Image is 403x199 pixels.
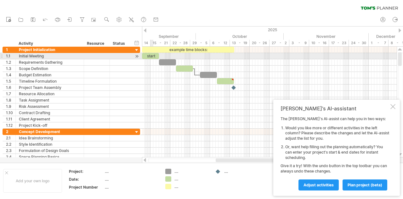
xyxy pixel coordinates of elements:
[6,103,15,109] div: 1.9
[142,47,234,53] div: example time blocks:
[6,47,15,53] div: 1
[369,40,389,46] div: 1 - 7
[69,177,104,182] div: Date:
[6,135,15,141] div: 2.1
[250,40,270,46] div: 20 - 26
[348,183,382,187] span: plan project (beta)
[224,169,258,174] div: ....
[105,177,158,182] div: ....
[6,154,15,160] div: 2.4
[105,184,158,190] div: ....
[170,40,190,46] div: 22 - 28
[113,40,127,47] div: Status
[174,169,209,174] div: ....
[6,91,15,97] div: 1.7
[6,78,15,84] div: 1.5
[19,40,80,47] div: Activity
[19,103,81,109] div: Risk Assessment
[6,85,15,91] div: 1.6
[19,53,81,59] div: Initial Meeting
[289,40,309,46] div: 3 - 9
[111,33,196,40] div: September 2025
[19,141,81,147] div: Style Identification
[69,169,104,174] div: Project:
[19,47,81,53] div: Project Initialization
[6,110,15,116] div: 1.10
[309,40,329,46] div: 10 - 16
[19,85,81,91] div: Project Team Assembly
[19,148,81,154] div: Formulation of Design Goals
[150,40,170,46] div: 15 - 21
[87,40,106,47] div: Resource
[349,40,369,46] div: 24 - 30
[281,116,389,190] div: The [PERSON_NAME]'s AI-assist can help you in two ways: Give it a try! With the undo button in th...
[6,72,15,78] div: 1.4
[281,105,389,112] div: [PERSON_NAME]'s AI-assistant
[142,53,159,59] div: start
[19,135,81,141] div: Idea Brainstorming
[19,122,81,128] div: Project Kick-off
[6,66,15,72] div: 1.3
[196,33,284,40] div: October 2025
[329,40,349,46] div: 17 - 23
[19,66,81,72] div: Scope Definition
[343,179,387,190] a: plan project (beta)
[6,129,15,135] div: 2
[6,53,15,59] div: 1.1
[69,184,104,190] div: Project Number
[19,110,81,116] div: Contract Drafting
[6,122,15,128] div: 1.12
[19,78,81,84] div: Timeline Formulation
[19,97,81,103] div: Task Assignment
[304,183,334,187] span: Adjust activities
[6,141,15,147] div: 2.2
[210,40,230,46] div: 6 - 12
[270,40,289,46] div: 27 - 2
[19,59,81,65] div: Requirements Gathering
[19,72,81,78] div: Budget Estimation
[230,40,250,46] div: 13 - 19
[3,169,62,193] div: Add your own logo
[285,144,389,160] li: Or, want help filling out the planning automatically? You can enter your project's start & end da...
[19,91,81,97] div: Resource Allocation
[19,154,81,160] div: Space Planning Basics
[285,126,389,141] li: Would you like more or different activities in the left column? Please describe the changes and l...
[6,59,15,65] div: 1.2
[19,129,81,135] div: Concept Development
[134,53,140,60] div: scroll to activity
[284,33,369,40] div: November 2025
[6,148,15,154] div: 2.3
[105,169,158,174] div: ....
[6,97,15,103] div: 1.8
[19,116,81,122] div: Client Agreement
[298,179,339,190] a: Adjust activities
[174,184,209,189] div: ....
[6,116,15,122] div: 1.11
[174,176,209,182] div: ....
[190,40,210,46] div: 29 - 5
